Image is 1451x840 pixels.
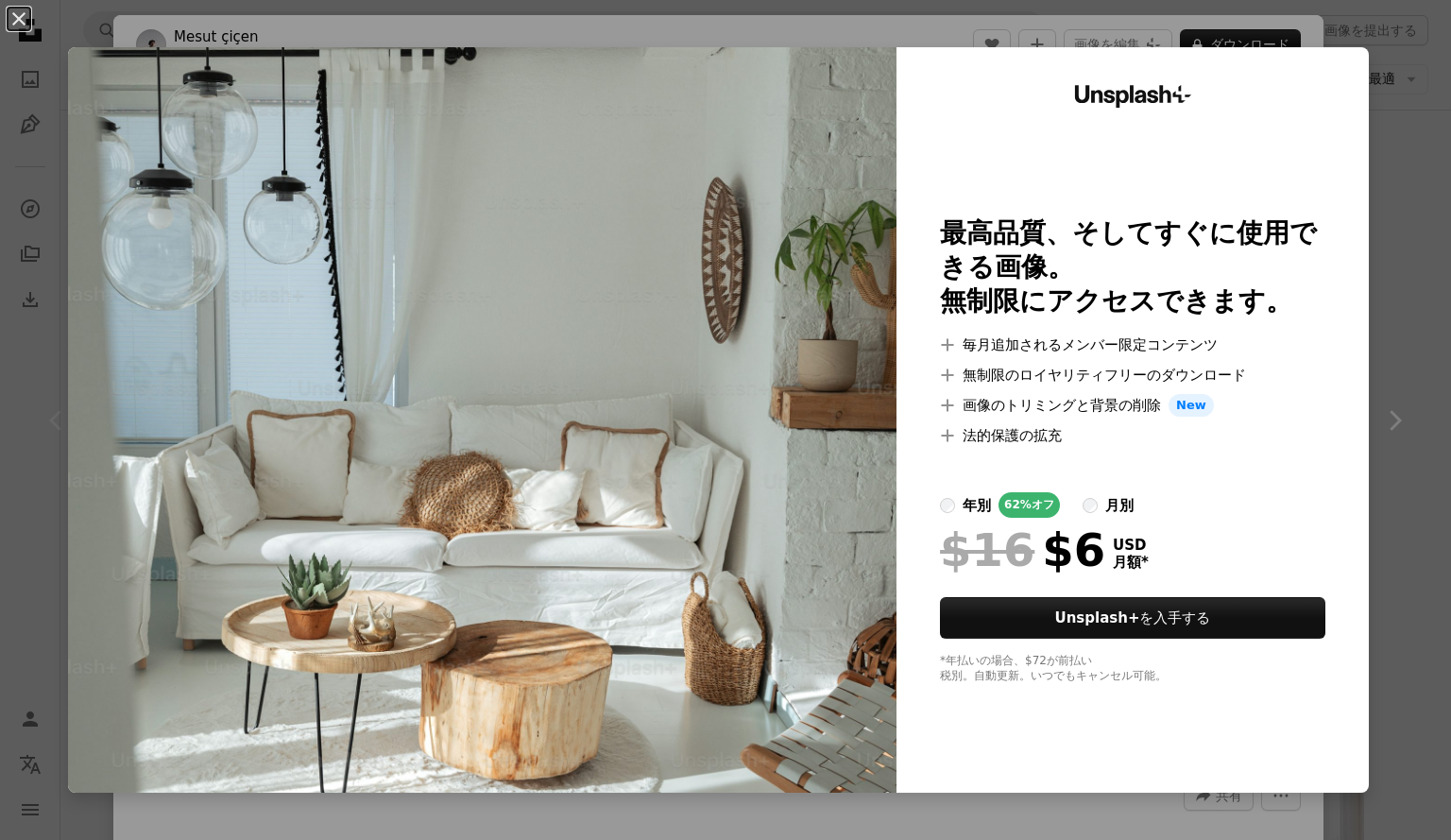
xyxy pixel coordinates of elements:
[1169,394,1214,417] span: New
[940,654,1325,684] div: *年払いの場合、 $72 が前払い 税別。自動更新。いつでもキャンセル可能。
[940,364,1325,386] li: 無制限のロイヤリティフリーのダウンロード
[940,216,1325,318] h2: 最高品質、そしてすぐに使用できる画像。 無制限にアクセスできます。
[963,494,991,517] div: 年別
[940,394,1325,417] li: 画像のトリミングと背景の削除
[1055,609,1140,626] strong: Unsplash+
[940,525,1105,574] div: $6
[940,334,1325,356] li: 毎月追加されるメンバー限定コンテンツ
[1083,498,1098,513] input: 月別
[999,492,1060,518] div: 62% オフ
[1105,494,1134,517] div: 月別
[1113,537,1149,554] span: USD
[940,525,1034,574] span: $16
[940,424,1325,447] li: 法的保護の拡充
[940,498,955,513] input: 年別62%オフ
[940,597,1325,639] button: Unsplash+を入手する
